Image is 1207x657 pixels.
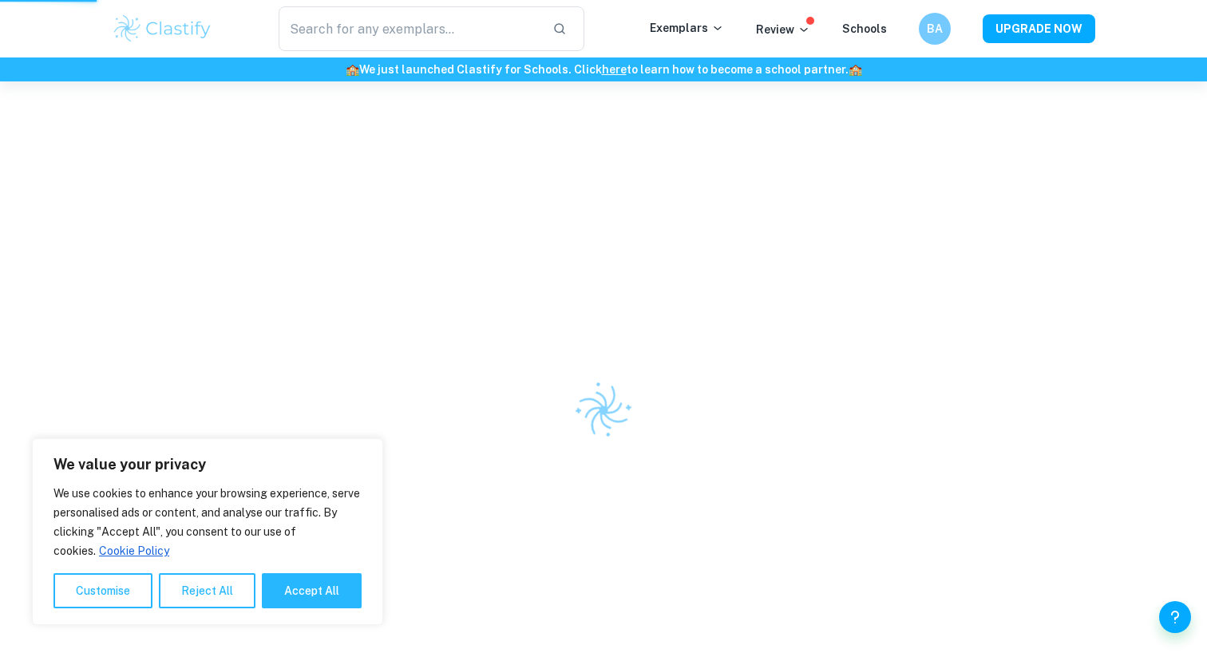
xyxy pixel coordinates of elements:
div: We value your privacy [32,438,383,625]
button: Customise [53,573,152,608]
a: here [602,63,627,76]
p: Review [756,21,810,38]
img: Clastify logo [564,370,643,449]
h6: BA [926,20,944,38]
span: 🏫 [849,63,862,76]
button: Help and Feedback [1159,601,1191,633]
button: Reject All [159,573,255,608]
a: Schools [842,22,887,35]
span: 🏫 [346,63,359,76]
p: We use cookies to enhance your browsing experience, serve personalised ads or content, and analys... [53,484,362,560]
img: Clastify logo [112,13,213,45]
p: Exemplars [650,19,724,37]
button: BA [919,13,951,45]
p: We value your privacy [53,455,362,474]
input: Search for any exemplars... [279,6,540,51]
button: Accept All [262,573,362,608]
button: UPGRADE NOW [983,14,1095,43]
a: Cookie Policy [98,544,170,558]
h6: We just launched Clastify for Schools. Click to learn how to become a school partner. [3,61,1204,78]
